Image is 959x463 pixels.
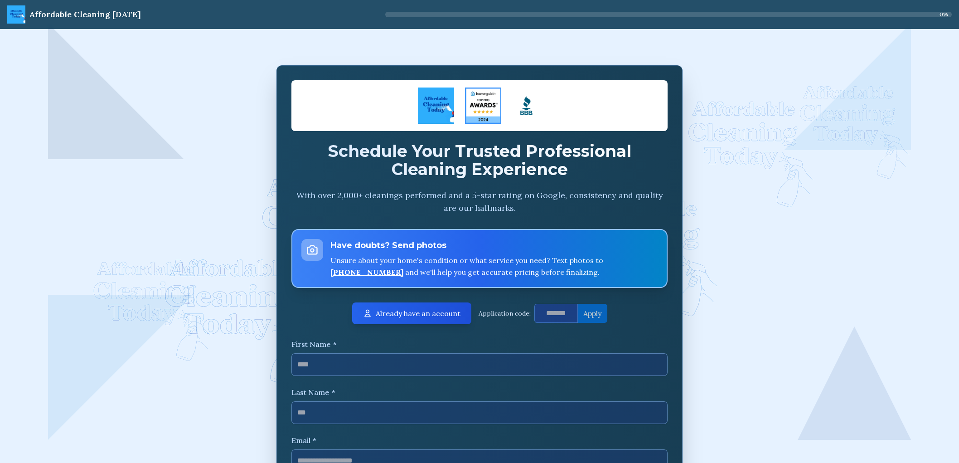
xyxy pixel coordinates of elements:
h3: Have doubts? Send photos [330,239,658,252]
p: Application code: [479,309,531,318]
p: Unsure about your home's condition or what service you need? Text photos to and we'll help you ge... [330,254,658,278]
h2: Schedule Your Trusted Professional Cleaning Experience [291,142,668,178]
button: Already have an account [352,302,471,324]
div: Affordable Cleaning [DATE] [29,8,141,21]
label: First Name * [291,339,668,350]
button: Apply [578,304,607,323]
p: With over 2,000+ cleanings performed and a 5-star rating on Google, consistency and quality are o... [291,189,668,214]
span: 0 % [940,11,948,18]
label: Last Name * [291,387,668,398]
img: Four Seasons Cleaning [465,88,501,124]
img: ACT Logo [7,5,25,24]
img: Logo Square [509,88,545,124]
img: ACT Logo [418,88,454,124]
label: Email * [291,435,668,446]
a: [PHONE_NUMBER] [330,268,403,277]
